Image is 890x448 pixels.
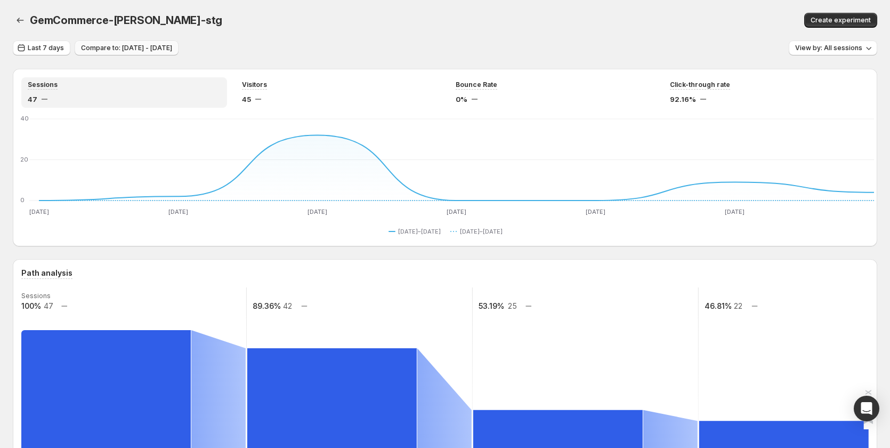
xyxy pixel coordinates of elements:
[460,227,503,236] span: [DATE]–[DATE]
[20,156,28,163] text: 20
[28,81,58,89] span: Sessions
[811,16,871,25] span: Create experiment
[447,208,466,215] text: [DATE]
[242,81,267,89] span: Visitors
[168,208,188,215] text: [DATE]
[586,208,605,215] text: [DATE]
[28,94,37,105] span: 47
[253,301,281,310] text: 89.36%
[75,41,179,55] button: Compare to: [DATE] - [DATE]
[21,268,72,278] h3: Path analysis
[20,196,25,204] text: 0
[705,301,732,310] text: 46.81%
[28,44,64,52] span: Last 7 days
[456,94,467,105] span: 0%
[789,41,877,55] button: View by: All sessions
[734,301,742,310] text: 22
[479,301,504,310] text: 53.19%
[398,227,441,236] span: [DATE]–[DATE]
[21,292,51,300] text: Sessions
[44,301,53,310] text: 47
[242,94,251,105] span: 45
[795,44,862,52] span: View by: All sessions
[81,44,172,52] span: Compare to: [DATE] - [DATE]
[450,225,507,238] button: [DATE]–[DATE]
[308,208,327,215] text: [DATE]
[389,225,445,238] button: [DATE]–[DATE]
[29,208,49,215] text: [DATE]
[508,301,517,310] text: 25
[804,13,877,28] button: Create experiment
[854,396,879,421] div: Open Intercom Messenger
[670,94,696,105] span: 92.16%
[30,14,222,27] span: GemCommerce-[PERSON_NAME]-stg
[13,41,70,55] button: Last 7 days
[456,81,497,89] span: Bounce Rate
[21,301,41,310] text: 100%
[725,208,745,215] text: [DATE]
[283,301,292,310] text: 42
[20,115,29,122] text: 40
[670,81,730,89] span: Click-through rate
